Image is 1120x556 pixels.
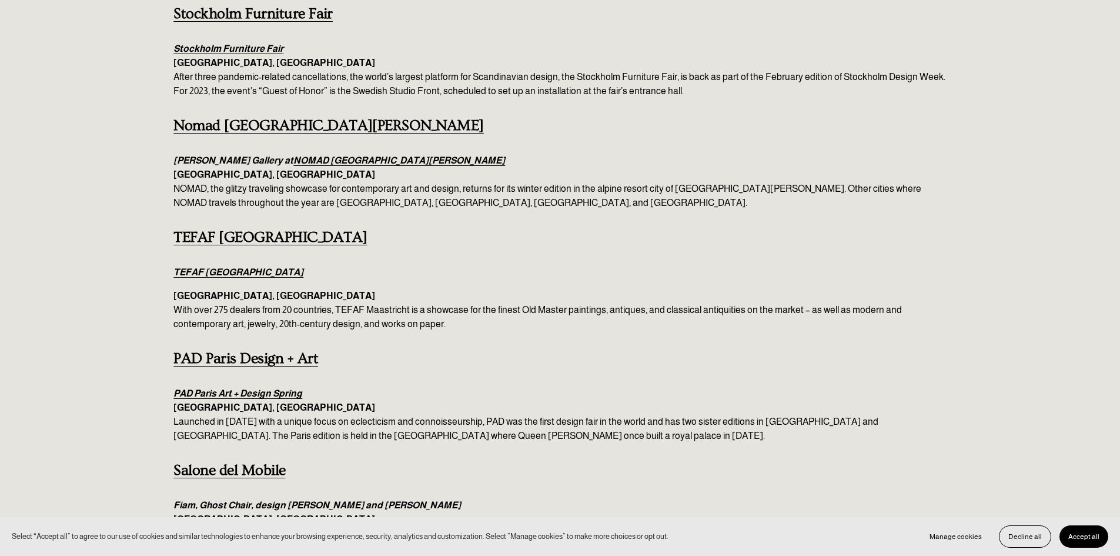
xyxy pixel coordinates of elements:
span: Accept all [1068,532,1099,541]
p: Launched in [DATE] with a unique focus on eclecticism and connoisseurship, PAD was the first desi... [173,387,946,443]
strong: [GEOGRAPHIC_DATA], [GEOGRAPHIC_DATA] [173,402,375,412]
p: With over 275 dealers from 20 countries, TEFAF Maastricht is a showcase for the finest Old Master... [173,289,946,331]
span: Decline all [1008,532,1042,541]
a: Salone del Mobile [173,462,285,479]
a: PAD Paris Art + Design Spring [173,388,302,398]
em: Fiam, Ghost Chair, design [PERSON_NAME] and [PERSON_NAME] [173,500,461,510]
a: TEFAF [GEOGRAPHIC_DATA] [173,229,367,246]
p: Select “Accept all” to agree to our use of cookies and similar technologies to enhance your brows... [12,531,668,542]
strong: [GEOGRAPHIC_DATA], [GEOGRAPHIC_DATA] [173,58,375,68]
em: [PERSON_NAME] Gallery at [173,155,293,165]
button: Manage cookies [921,525,991,548]
p: April is headlined by the 61st edition of Salone del Milano — one of the world’s most famous furn... [173,498,946,555]
strong: [GEOGRAPHIC_DATA], [GEOGRAPHIC_DATA] [173,291,375,301]
a: Stockholm Furniture Fair [173,5,333,22]
a: Stockholm Furniture Fair [173,44,283,54]
button: Decline all [999,525,1051,548]
a: TEFAF [GEOGRAPHIC_DATA] [173,267,303,277]
a: PAD Paris Design + Art [173,350,318,367]
p: After three pandemic-related cancellations, the world’s largest platform for Scandinavian design,... [173,42,946,98]
button: Accept all [1059,525,1108,548]
a: NOMAD [GEOGRAPHIC_DATA][PERSON_NAME] [293,155,505,165]
span: Manage cookies [930,532,982,541]
strong: [GEOGRAPHIC_DATA], [GEOGRAPHIC_DATA] [173,514,375,524]
p: NOMAD, the glitzy traveling showcase for contemporary art and design, returns for its winter edit... [173,154,946,210]
strong: [GEOGRAPHIC_DATA], [GEOGRAPHIC_DATA] [173,169,375,179]
a: Nomad [GEOGRAPHIC_DATA][PERSON_NAME] [173,117,484,134]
